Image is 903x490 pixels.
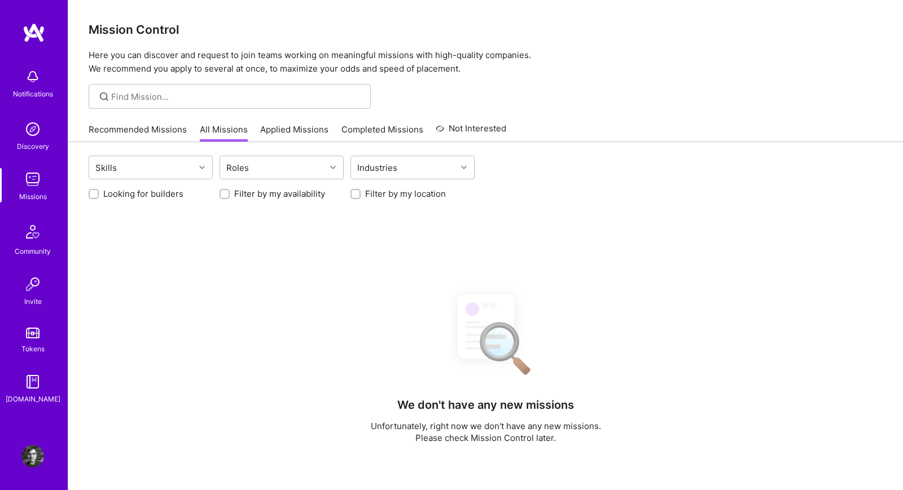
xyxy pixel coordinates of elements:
img: tokens [26,328,40,338]
img: Invite [21,273,44,295]
label: Filter by my availability [234,188,325,200]
a: Recommended Missions [89,123,187,142]
h4: We don't have any new missions [397,398,574,412]
a: Applied Missions [260,123,328,142]
div: Invite [24,295,42,307]
img: teamwork [21,168,44,191]
div: Missions [19,191,47,202]
p: Please check Mission Control later. [371,432,601,444]
p: Unfortunately, right now we don't have any new missions. [371,420,601,432]
img: bell [21,65,44,88]
i: icon Chevron [199,165,205,170]
div: Skills [93,160,120,176]
img: guide book [21,370,44,393]
div: Tokens [21,343,45,355]
img: No Results [438,284,534,383]
div: Roles [223,160,252,176]
img: discovery [21,118,44,140]
p: Here you can discover and request to join teams working on meaningful missions with high-quality ... [89,48,883,76]
i: icon Chevron [330,165,336,170]
input: Find Mission... [111,91,362,103]
div: Notifications [13,88,53,100]
img: User Avatar [21,445,44,467]
i: icon SearchGrey [98,90,111,103]
div: Industries [354,160,400,176]
a: User Avatar [19,445,47,467]
div: Discovery [17,140,49,152]
a: Completed Missions [341,123,423,142]
div: Community [15,245,51,257]
i: icon Chevron [461,165,467,170]
img: Community [19,218,46,245]
h3: Mission Control [89,23,883,37]
img: logo [23,23,45,43]
a: Not Interested [436,122,506,142]
label: Filter by my location [365,188,446,200]
a: All Missions [200,123,248,142]
div: [DOMAIN_NAME] [6,393,60,405]
label: Looking for builders [103,188,183,200]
